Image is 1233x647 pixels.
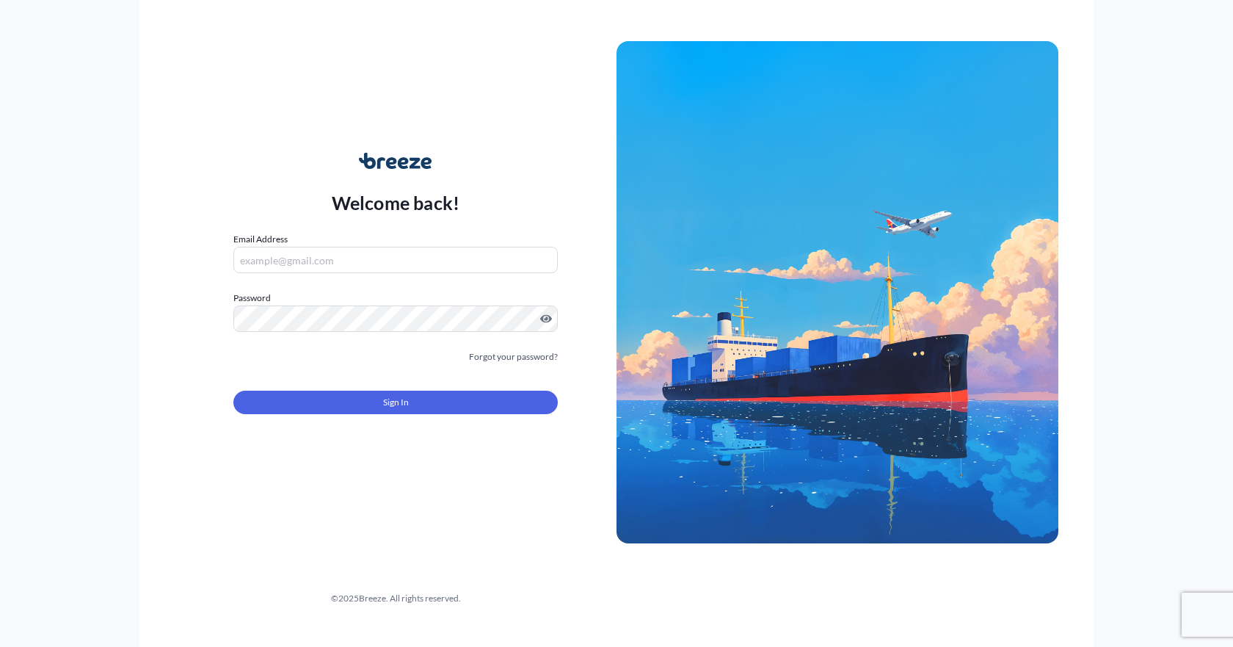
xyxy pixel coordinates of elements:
[233,291,558,306] label: Password
[233,247,558,273] input: example@gmail.com
[175,591,616,606] div: © 2025 Breeze. All rights reserved.
[616,41,1058,543] img: Ship illustration
[383,395,409,410] span: Sign In
[233,391,558,414] button: Sign In
[332,191,460,214] p: Welcome back!
[233,232,288,247] label: Email Address
[540,313,552,325] button: Show password
[469,350,558,364] a: Forgot your password?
